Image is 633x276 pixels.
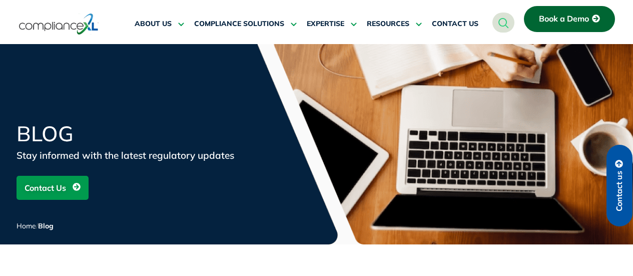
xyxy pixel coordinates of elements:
span: CONTACT US [432,20,478,29]
a: Book a Demo [524,6,615,32]
span: COMPLIANCE SOLUTIONS [194,20,284,29]
span: Book a Demo [539,15,589,24]
a: COMPLIANCE SOLUTIONS [194,12,297,36]
img: logo-one.svg [19,13,99,36]
a: Contact us [606,145,632,226]
span: Contact Us [25,178,66,197]
span: ABOUT US [135,20,172,29]
span: EXPERTISE [307,20,344,29]
a: CONTACT US [432,12,478,36]
a: navsearch-button [492,13,514,33]
a: Contact Us [17,176,89,200]
a: RESOURCES [367,12,422,36]
h1: Blog [17,123,257,144]
a: Home [17,221,36,230]
a: EXPERTISE [307,12,357,36]
span: Contact us [615,171,624,211]
span: RESOURCES [367,20,409,29]
div: Stay informed with the latest regulatory updates [17,148,257,162]
a: ABOUT US [135,12,184,36]
span: Blog [38,221,54,230]
span: / [17,221,54,230]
